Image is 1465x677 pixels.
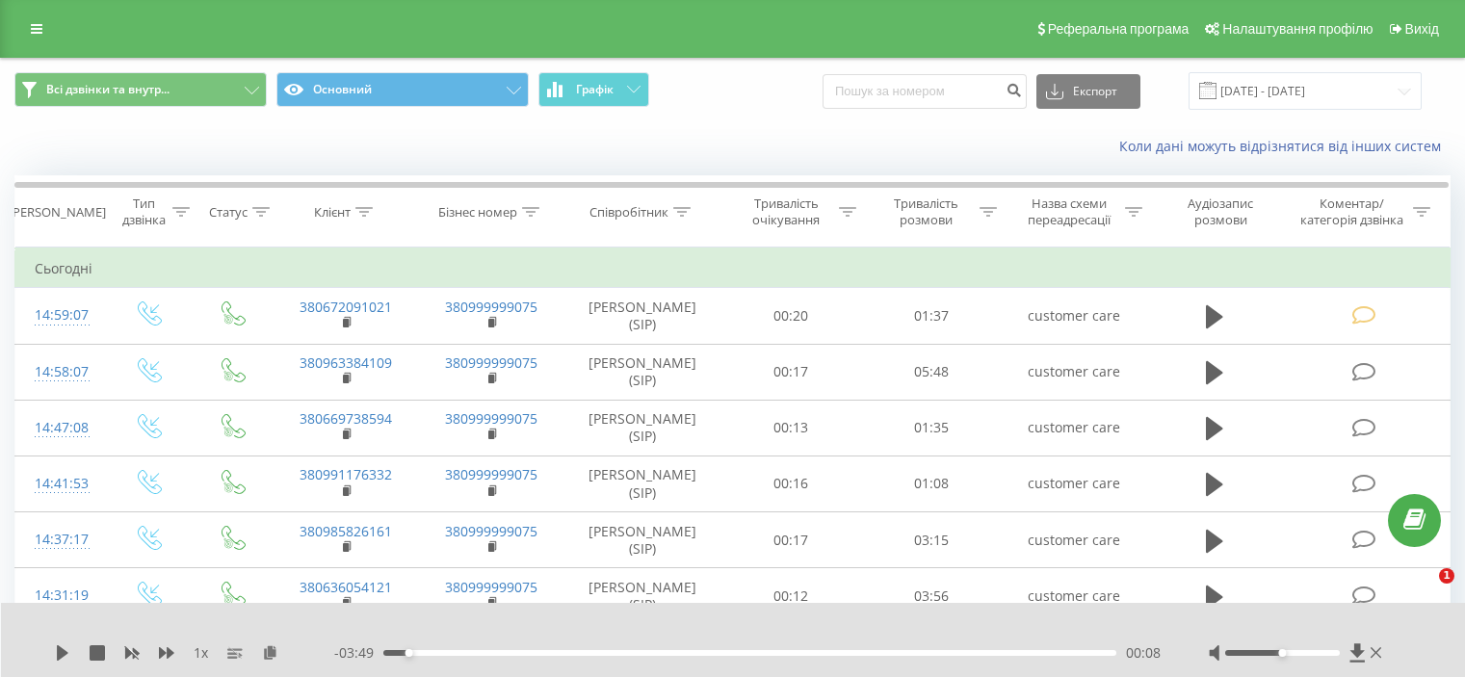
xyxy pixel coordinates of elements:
div: Тип дзвінка [121,195,167,228]
div: Accessibility label [405,649,413,657]
div: 14:47:08 [35,409,86,447]
span: Вихід [1405,21,1439,37]
td: [PERSON_NAME] (SIP) [564,344,721,400]
td: 00:20 [721,288,861,344]
div: Коментар/категорія дзвінка [1295,195,1408,228]
span: Налаштування профілю [1222,21,1373,37]
td: Сьогодні [15,249,1451,288]
span: 1 x [194,643,208,663]
td: [PERSON_NAME] (SIP) [564,568,721,624]
div: Тривалість очікування [739,195,835,228]
a: 380963384109 [300,353,392,372]
a: 380991176332 [300,465,392,483]
span: 00:08 [1126,643,1161,663]
td: customer care [1001,288,1146,344]
a: 380669738594 [300,409,392,428]
td: customer care [1001,456,1146,511]
a: 380999999075 [445,409,537,428]
div: [PERSON_NAME] [9,204,106,221]
td: 01:37 [861,288,1001,344]
td: 03:15 [861,512,1001,568]
a: 380985826161 [300,522,392,540]
td: 00:17 [721,344,861,400]
div: 14:31:19 [35,577,86,614]
span: - 03:49 [334,643,383,663]
div: Аудіозапис розмови [1164,195,1277,228]
span: Всі дзвінки та внутр... [46,82,170,97]
td: [PERSON_NAME] (SIP) [564,400,721,456]
a: 380999999075 [445,522,537,540]
button: Всі дзвінки та внутр... [14,72,267,107]
div: 14:37:17 [35,521,86,559]
div: Назва схеми переадресації [1019,195,1120,228]
a: 380999999075 [445,298,537,316]
td: [PERSON_NAME] (SIP) [564,288,721,344]
td: 05:48 [861,344,1001,400]
td: 00:12 [721,568,861,624]
td: 01:08 [861,456,1001,511]
a: 380999999075 [445,353,537,372]
span: 1 [1439,568,1454,584]
div: 14:58:07 [35,353,86,391]
td: customer care [1001,568,1146,624]
td: 00:13 [721,400,861,456]
div: Accessibility label [1278,649,1286,657]
a: 380672091021 [300,298,392,316]
button: Експорт [1036,74,1140,109]
div: 14:41:53 [35,465,86,503]
span: Реферальна програма [1048,21,1190,37]
td: [PERSON_NAME] (SIP) [564,512,721,568]
iframe: Intercom live chat [1400,568,1446,614]
td: 01:35 [861,400,1001,456]
td: 00:17 [721,512,861,568]
div: Співробітник [589,204,668,221]
a: Коли дані можуть відрізнятися вiд інших систем [1119,137,1451,155]
a: 380999999075 [445,465,537,483]
a: 380636054121 [300,578,392,596]
div: Бізнес номер [438,204,517,221]
td: customer care [1001,344,1146,400]
td: 00:16 [721,456,861,511]
a: 380999999075 [445,578,537,596]
td: [PERSON_NAME] (SIP) [564,456,721,511]
td: 03:56 [861,568,1001,624]
button: Графік [538,72,649,107]
span: Графік [576,83,614,96]
div: Тривалість розмови [878,195,975,228]
div: Статус [209,204,248,221]
td: customer care [1001,512,1146,568]
div: Клієнт [314,204,351,221]
input: Пошук за номером [823,74,1027,109]
div: 14:59:07 [35,297,86,334]
button: Основний [276,72,529,107]
td: customer care [1001,400,1146,456]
